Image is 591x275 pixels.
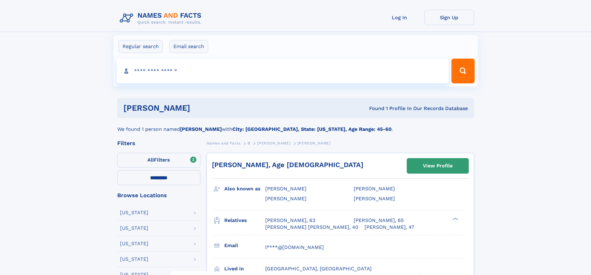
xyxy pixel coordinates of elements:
[147,157,154,163] span: All
[451,217,459,221] div: ❯
[117,118,474,133] div: We found 1 person named with .
[257,141,290,145] span: [PERSON_NAME]
[117,10,207,27] img: Logo Names and Facts
[207,139,241,147] a: Names and Facts
[119,40,163,53] label: Regular search
[120,241,148,246] div: [US_STATE]
[248,141,250,145] span: B
[117,153,200,168] label: Filters
[117,193,200,198] div: Browse Locations
[280,105,468,112] div: Found 1 Profile In Our Records Database
[424,10,474,25] a: Sign Up
[365,224,414,231] a: [PERSON_NAME], 47
[120,257,148,262] div: [US_STATE]
[265,217,315,224] a: [PERSON_NAME], 63
[117,140,200,146] div: Filters
[224,240,265,251] h3: Email
[265,224,358,231] a: [PERSON_NAME] [PERSON_NAME], 40
[180,126,222,132] b: [PERSON_NAME]
[265,186,307,192] span: [PERSON_NAME]
[298,141,331,145] span: [PERSON_NAME]
[123,104,280,112] h1: [PERSON_NAME]
[354,186,395,192] span: [PERSON_NAME]
[265,266,372,272] span: [GEOGRAPHIC_DATA], [GEOGRAPHIC_DATA]
[224,215,265,226] h3: Relatives
[212,161,363,169] a: [PERSON_NAME], Age [DEMOGRAPHIC_DATA]
[117,59,449,83] input: search input
[232,126,392,132] b: City: [GEOGRAPHIC_DATA], State: [US_STATE], Age Range: 45-60
[120,210,148,215] div: [US_STATE]
[120,226,148,231] div: [US_STATE]
[375,10,424,25] a: Log In
[354,217,404,224] a: [PERSON_NAME], 65
[407,158,468,173] a: View Profile
[169,40,208,53] label: Email search
[248,139,250,147] a: B
[257,139,290,147] a: [PERSON_NAME]
[423,159,453,173] div: View Profile
[224,264,265,274] h3: Lived in
[265,196,307,202] span: [PERSON_NAME]
[451,59,474,83] button: Search Button
[224,184,265,194] h3: Also known as
[354,196,395,202] span: [PERSON_NAME]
